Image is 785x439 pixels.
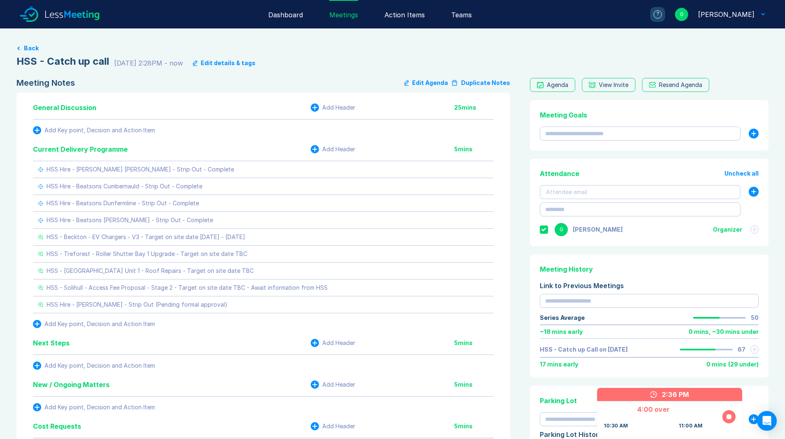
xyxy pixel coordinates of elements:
div: Add Header [322,340,355,346]
div: HSS Hire - Beatsons Cumbernauld - Strip Out - Complete [47,183,202,190]
div: Next Steps [33,338,70,348]
div: HSS Hire - [PERSON_NAME] - Strip Out (Pending formal approval) [47,301,227,308]
div: 50 [751,315,759,321]
div: 5 mins [454,423,494,430]
button: Uncheck all [724,170,759,177]
div: Edit details & tags [201,60,255,66]
div: Add Key point, Decision and Action Item [45,362,155,369]
button: View Invite [582,78,635,92]
button: Duplicate Notes [451,78,510,88]
div: Add Header [322,104,355,111]
div: G [555,223,568,236]
div: 4:00 over [604,404,703,414]
div: HSS Hire - Beatsons [PERSON_NAME] - Strip Out - Complete [47,217,213,223]
div: HSS Hire - [PERSON_NAME] [PERSON_NAME] - Strip Out - Complete [47,166,234,173]
div: 5 mins [454,381,494,388]
button: Add Key point, Decision and Action Item [33,126,155,134]
div: Link to Previous Meetings [540,281,759,291]
div: HSS - [GEOGRAPHIC_DATA] Unit 1 - Roof Repairs - Target on site date TBC [47,268,254,274]
div: 10:30 AM [604,423,628,429]
div: General Discussion [33,103,96,113]
div: Add Header [322,146,355,153]
div: Attendance [540,169,579,178]
div: G [675,8,688,21]
div: 67 [738,346,745,353]
a: Agenda [530,78,575,92]
div: HSS Hire - Beatsons Dunfermline - Strip Out - Complete [47,200,199,207]
div: 2:36 PM [662,390,689,399]
div: Resend Agenda [659,82,702,88]
button: Add Key point, Decision and Action Item [33,362,155,370]
div: Add Header [322,381,355,388]
div: Current Delivery Programme [33,144,128,154]
button: Resend Agenda [642,78,709,92]
div: Cost Requests [33,421,81,431]
button: Edit details & tags [193,60,255,66]
div: ~ 18 mins early [540,329,583,335]
div: Open Intercom Messenger [757,411,777,431]
button: Add Header [311,339,355,347]
div: Organizer [713,226,742,233]
div: Add Header [322,423,355,430]
a: Back [16,45,769,52]
div: 17 mins early [540,361,578,368]
div: Parking Lot [540,396,759,406]
div: HSS - Solihull - Access Fee Proposal - Stage 2 - Target on site date TBC - Await information from... [47,284,328,291]
button: Edit Agenda [404,78,448,88]
div: Add Key point, Decision and Action Item [45,321,155,327]
div: [DATE] 2:28PM - now [114,58,183,68]
div: 0 mins , ~ 30 mins under [689,329,759,335]
div: 25 mins [454,104,494,111]
div: Add Key point, Decision and Action Item [45,404,155,411]
button: Add Header [311,103,355,112]
div: New / Ongoing Matters [33,380,110,390]
button: Back [24,45,39,52]
button: Add Key point, Decision and Action Item [33,320,155,328]
button: Add Header [311,422,355,430]
div: 5 mins [454,146,494,153]
div: 5 mins [454,340,494,346]
button: Add Key point, Decision and Action Item [33,403,155,411]
div: Meeting Notes [16,78,75,88]
div: 11:00 AM [679,423,703,429]
div: Meeting History [540,264,759,274]
div: Gemma White [698,9,755,19]
div: Meeting Goals [540,110,759,120]
button: Add Header [311,145,355,153]
div: Agenda [547,82,568,88]
a: ? [640,7,665,22]
div: HSS - Beckton - EV Chargers - V3 - Target on site date [DATE] - [DATE] [47,234,245,240]
div: View Invite [599,82,628,88]
div: HSS - Treforest - Roller Shutter Bay 1 Upgrade - Target on site date TBC [47,251,247,257]
div: HSS - Catch up call [16,55,109,68]
div: ? [654,10,662,19]
div: 0 mins [706,361,726,368]
button: Add Header [311,380,355,389]
div: ( 29 under ) [728,361,759,368]
a: HSS - Catch up Call on [DATE] [540,346,628,353]
div: Add Key point, Decision and Action Item [45,127,155,134]
div: Gemma White [573,226,623,233]
div: Series Average [540,315,585,321]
